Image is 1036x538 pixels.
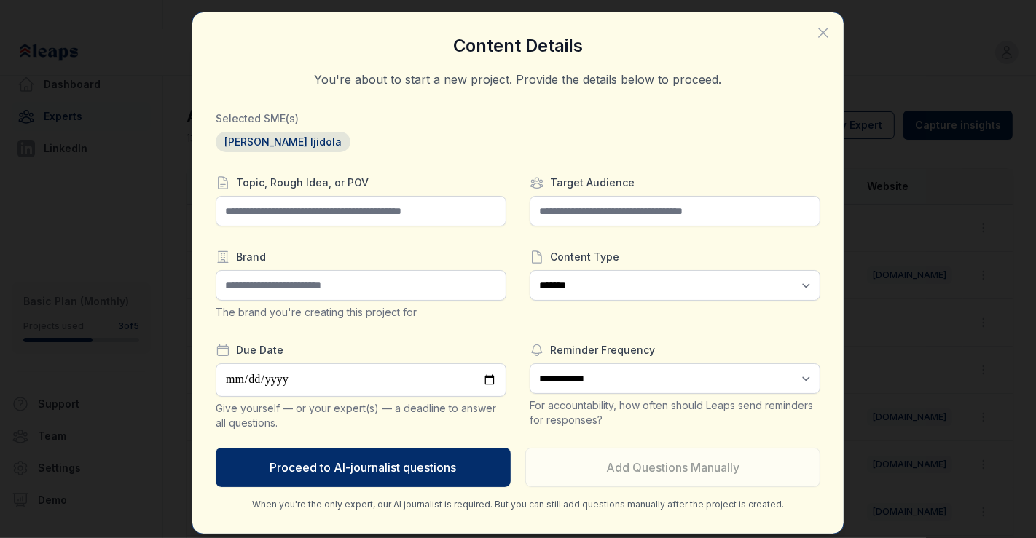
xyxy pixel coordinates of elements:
div: For accountability, how often should Leaps send reminders for responses? [530,398,820,427]
p: You're about to start a new project. Provide the details below to proceed. [216,71,820,88]
div: Give yourself — or your expert(s) — a deadline to answer all questions. [216,401,506,430]
h3: Content Details [216,36,820,56]
h3: Selected SME(s) [216,111,820,126]
label: Target Audience [530,175,820,190]
button: Proceed to AI-journalist questions [216,448,511,487]
label: Brand [216,250,506,264]
label: Reminder Frequency [530,343,820,357]
label: Content Type [530,250,820,264]
label: Due Date [216,343,506,357]
label: Topic, Rough Idea, or POV [216,175,506,190]
button: Add Questions Manually [525,448,820,487]
span: [PERSON_NAME] Ijidola [216,132,350,152]
p: When you're the only expert, our AI journalist is required. But you can still add questions manua... [216,499,820,510]
div: The brand you're creating this project for [216,305,506,320]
